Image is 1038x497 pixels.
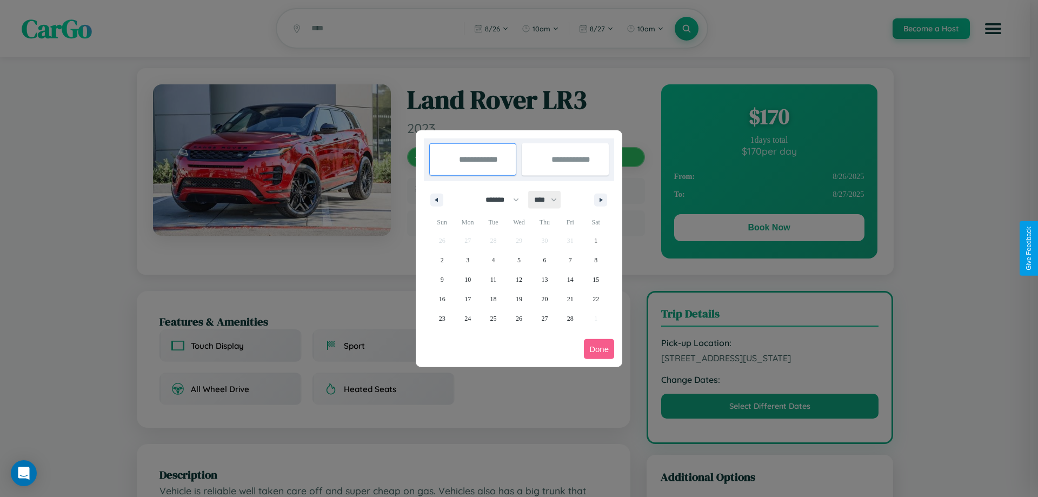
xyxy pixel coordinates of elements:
[1025,227,1033,270] div: Give Feedback
[464,309,471,328] span: 24
[583,289,609,309] button: 22
[481,309,506,328] button: 25
[541,270,548,289] span: 13
[429,289,455,309] button: 16
[439,289,445,309] span: 16
[541,289,548,309] span: 20
[455,309,480,328] button: 24
[532,270,557,289] button: 13
[455,289,480,309] button: 17
[516,309,522,328] span: 26
[516,270,522,289] span: 12
[583,214,609,231] span: Sat
[543,250,546,270] span: 6
[532,250,557,270] button: 6
[441,270,444,289] span: 9
[541,309,548,328] span: 27
[455,250,480,270] button: 3
[429,270,455,289] button: 9
[490,270,497,289] span: 11
[481,214,506,231] span: Tue
[466,250,469,270] span: 3
[557,270,583,289] button: 14
[441,250,444,270] span: 2
[532,309,557,328] button: 27
[557,250,583,270] button: 7
[464,289,471,309] span: 17
[557,214,583,231] span: Fri
[506,270,531,289] button: 12
[481,289,506,309] button: 18
[567,270,574,289] span: 14
[490,289,497,309] span: 18
[557,289,583,309] button: 21
[429,250,455,270] button: 2
[455,270,480,289] button: 10
[583,270,609,289] button: 15
[583,231,609,250] button: 1
[532,214,557,231] span: Thu
[455,214,480,231] span: Mon
[567,289,574,309] span: 21
[593,270,599,289] span: 15
[594,250,597,270] span: 8
[490,309,497,328] span: 25
[532,289,557,309] button: 20
[439,309,445,328] span: 23
[567,309,574,328] span: 28
[11,460,37,486] div: Open Intercom Messenger
[481,270,506,289] button: 11
[584,339,614,359] button: Done
[429,309,455,328] button: 23
[517,250,521,270] span: 5
[506,309,531,328] button: 26
[569,250,572,270] span: 7
[557,309,583,328] button: 28
[516,289,522,309] span: 19
[429,214,455,231] span: Sun
[464,270,471,289] span: 10
[506,250,531,270] button: 5
[492,250,495,270] span: 4
[481,250,506,270] button: 4
[506,289,531,309] button: 19
[583,250,609,270] button: 8
[594,231,597,250] span: 1
[506,214,531,231] span: Wed
[593,289,599,309] span: 22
